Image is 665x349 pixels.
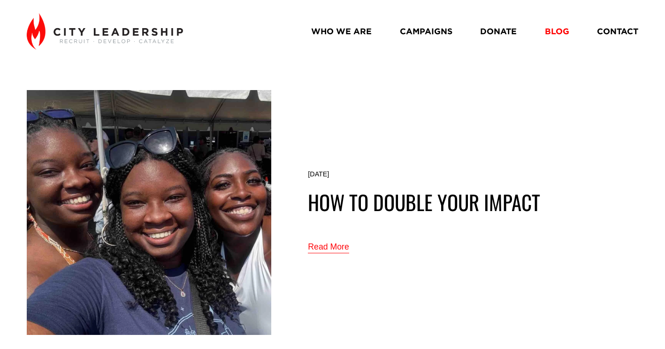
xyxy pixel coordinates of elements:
a: Read More [308,240,349,255]
a: WHO WE ARE [311,23,372,40]
a: CAMPAIGNS [400,23,452,40]
a: CONTACT [597,23,638,40]
img: How to double your impact [27,90,271,335]
time: [DATE] [308,170,329,178]
img: City Leadership - Recruit. Develop. Catalyze. [27,13,183,50]
a: BLOG [545,23,569,40]
a: DONATE [480,23,517,40]
a: How to double your impact [308,187,540,217]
